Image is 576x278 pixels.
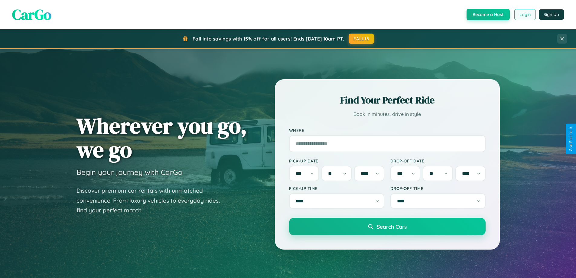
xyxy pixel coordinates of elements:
button: Search Cars [289,218,486,235]
button: Become a Host [467,9,510,20]
span: Fall into savings with 15% off for all users! Ends [DATE] 10am PT. [193,36,344,42]
button: Sign Up [539,9,564,20]
p: Discover premium car rentals with unmatched convenience. From luxury vehicles to everyday rides, ... [76,186,228,215]
button: Login [514,9,536,20]
h1: Wherever you go, we go [76,114,247,162]
span: CarGo [12,5,51,25]
label: Where [289,128,486,133]
label: Drop-off Time [390,186,486,191]
label: Pick-up Time [289,186,384,191]
div: Give Feedback [569,127,573,151]
button: FALL15 [349,34,374,44]
label: Drop-off Date [390,158,486,163]
h3: Begin your journey with CarGo [76,168,183,177]
label: Pick-up Date [289,158,384,163]
p: Book in minutes, drive in style [289,110,486,119]
h2: Find Your Perfect Ride [289,93,486,107]
span: Search Cars [377,223,407,230]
